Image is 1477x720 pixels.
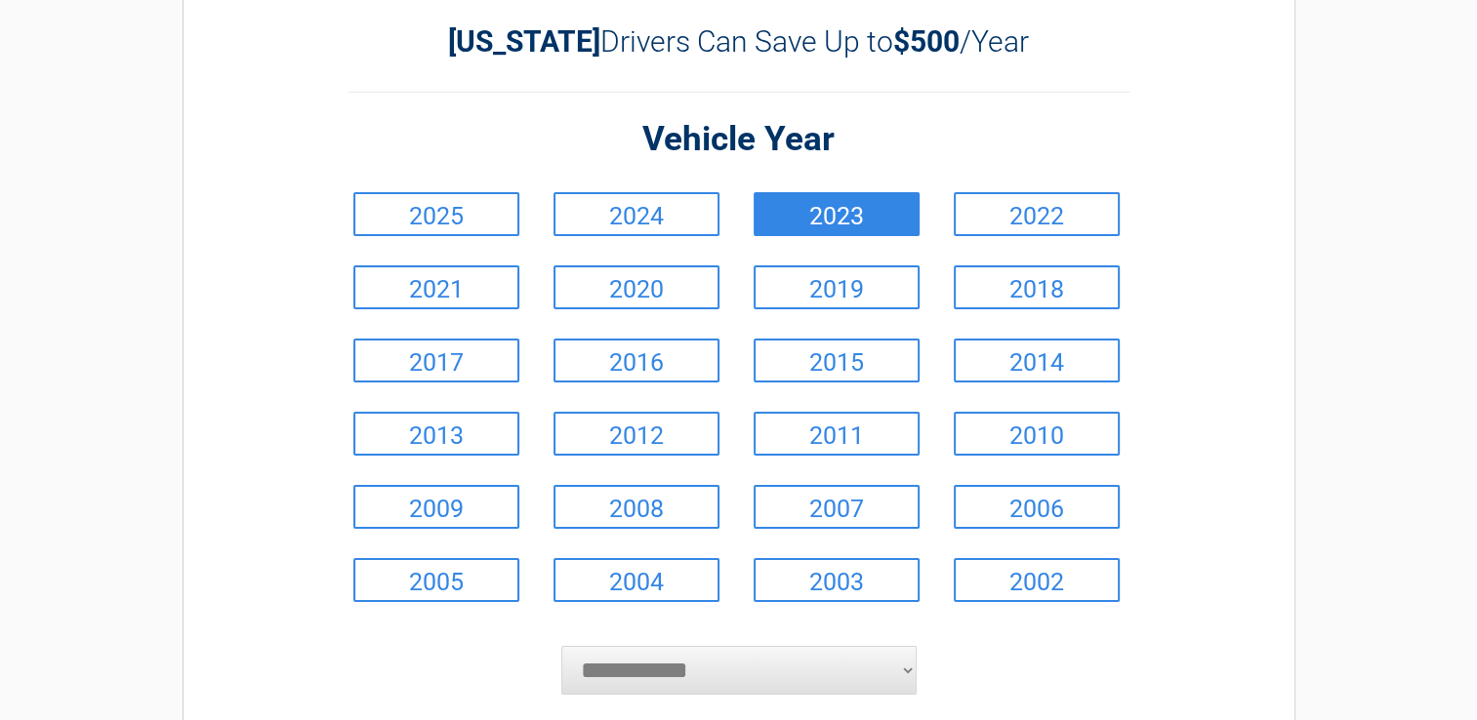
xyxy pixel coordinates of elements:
a: 2009 [353,485,519,529]
b: [US_STATE] [448,24,600,59]
h2: Drivers Can Save Up to /Year [349,24,1129,59]
a: 2021 [353,265,519,309]
h2: Vehicle Year [349,117,1129,163]
a: 2005 [353,558,519,602]
a: 2022 [954,192,1120,236]
a: 2013 [353,412,519,456]
a: 2025 [353,192,519,236]
a: 2003 [754,558,920,602]
a: 2017 [353,339,519,382]
b: $500 [893,24,960,59]
a: 2024 [554,192,719,236]
a: 2020 [554,265,719,309]
a: 2002 [954,558,1120,602]
a: 2011 [754,412,920,456]
a: 2023 [754,192,920,236]
a: 2008 [554,485,719,529]
a: 2015 [754,339,920,382]
a: 2018 [954,265,1120,309]
a: 2006 [954,485,1120,529]
a: 2004 [554,558,719,602]
a: 2014 [954,339,1120,382]
a: 2016 [554,339,719,382]
a: 2019 [754,265,920,309]
a: 2010 [954,412,1120,456]
a: 2007 [754,485,920,529]
a: 2012 [554,412,719,456]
